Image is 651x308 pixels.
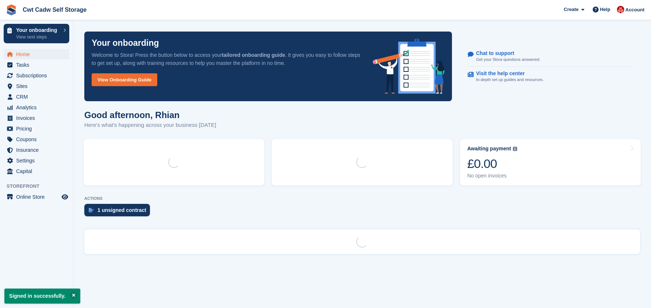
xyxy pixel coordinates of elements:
[625,6,644,14] span: Account
[4,70,69,81] a: menu
[600,6,610,13] span: Help
[84,196,640,201] p: ACTIONS
[92,39,159,47] p: Your onboarding
[84,121,216,129] p: Here's what's happening across your business [DATE]
[373,39,445,94] img: onboarding-info-6c161a55d2c0e0a8cae90662b2fe09162a5109e8cc188191df67fb4f79e88e88.svg
[4,81,69,91] a: menu
[4,192,69,202] a: menu
[16,113,60,123] span: Invoices
[4,60,69,70] a: menu
[16,81,60,91] span: Sites
[4,289,80,304] p: Signed in successfully.
[16,124,60,134] span: Pricing
[16,166,60,176] span: Capital
[476,56,540,63] p: Get your Stora questions answered.
[476,70,538,77] p: Visit the help center
[16,192,60,202] span: Online Store
[84,204,154,220] a: 1 unsigned contract
[16,92,60,102] span: CRM
[16,34,60,40] p: View next steps
[20,4,89,16] a: Cwt Cadw Self Storage
[476,77,544,83] p: In-depth set up guides and resources.
[564,6,578,13] span: Create
[16,145,60,155] span: Insurance
[460,139,641,186] a: Awaiting payment £0.00 No open invoices
[16,134,60,144] span: Coupons
[467,156,518,171] div: £0.00
[92,73,157,86] a: View Onboarding Guide
[98,207,146,213] div: 1 unsigned contract
[468,67,633,87] a: Visit the help center In-depth set up guides and resources.
[222,52,285,58] strong: tailored onboarding guide
[513,147,517,151] img: icon-info-grey-7440780725fd019a000dd9b08b2336e03edf1995a4989e88bcd33f0948082b44.svg
[467,146,511,152] div: Awaiting payment
[476,50,534,56] p: Chat to support
[617,6,624,13] img: Rhian Davies
[16,70,60,81] span: Subscriptions
[16,102,60,113] span: Analytics
[16,49,60,59] span: Home
[7,183,73,190] span: Storefront
[4,102,69,113] a: menu
[4,24,69,43] a: Your onboarding View next steps
[84,110,216,120] h1: Good afternoon, Rhian
[60,192,69,201] a: Preview store
[468,47,633,67] a: Chat to support Get your Stora questions answered.
[4,49,69,59] a: menu
[92,51,361,67] p: Welcome to Stora! Press the button below to access your . It gives you easy to follow steps to ge...
[16,60,60,70] span: Tasks
[4,155,69,166] a: menu
[4,166,69,176] a: menu
[4,92,69,102] a: menu
[16,155,60,166] span: Settings
[4,124,69,134] a: menu
[4,145,69,155] a: menu
[16,27,60,33] p: Your onboarding
[89,208,94,212] img: contract_signature_icon-13c848040528278c33f63329250d36e43548de30e8caae1d1a13099fd9432cc5.svg
[4,113,69,123] a: menu
[6,4,17,15] img: stora-icon-8386f47178a22dfd0bd8f6a31ec36ba5ce8667c1dd55bd0f319d3a0aa187defe.svg
[467,173,518,179] div: No open invoices
[4,134,69,144] a: menu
